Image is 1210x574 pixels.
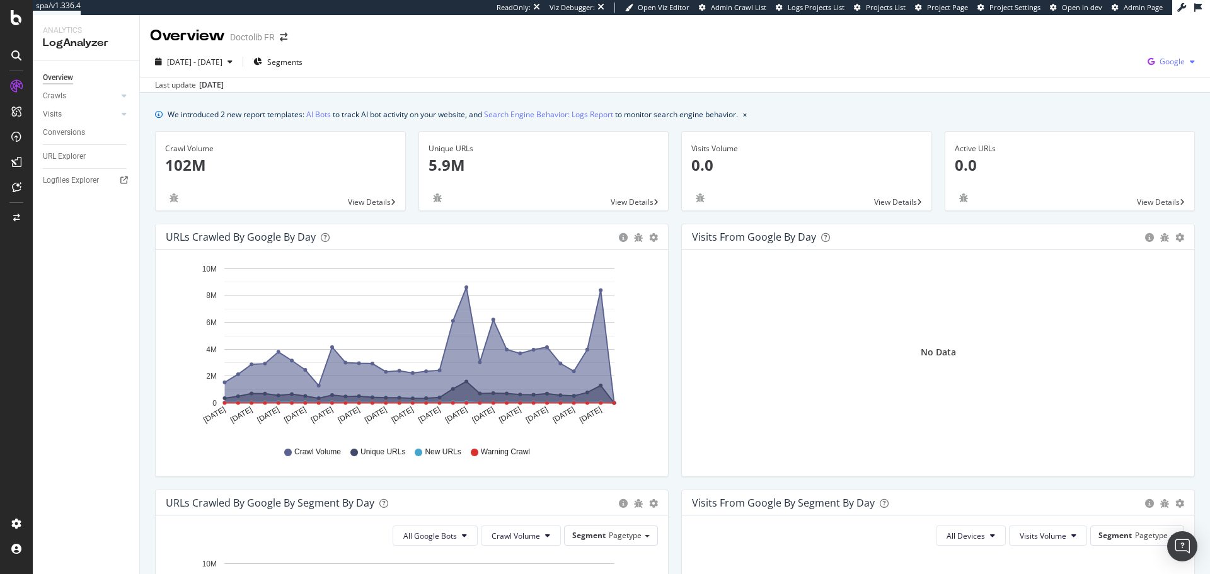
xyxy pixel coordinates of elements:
[609,530,642,541] span: Pagetype
[43,71,73,84] div: Overview
[43,150,130,163] a: URL Explorer
[955,154,1185,176] p: 0.0
[155,79,224,91] div: Last update
[43,89,118,103] a: Crawls
[393,525,478,546] button: All Google Bots
[425,447,461,457] span: New URLs
[619,499,628,508] div: circle-info
[43,126,130,139] a: Conversions
[1175,233,1184,242] div: gear
[336,405,361,425] text: [DATE]
[1135,530,1168,541] span: Pagetype
[256,405,281,425] text: [DATE]
[989,3,1040,12] span: Project Settings
[43,71,130,84] a: Overview
[166,497,374,509] div: URLs Crawled by Google By Segment By Day
[691,193,709,202] div: bug
[471,405,496,425] text: [DATE]
[150,25,225,47] div: Overview
[43,150,86,163] div: URL Explorer
[306,108,331,121] a: AI Bots
[625,3,689,13] a: Open Viz Editor
[267,57,302,67] span: Segments
[202,265,217,273] text: 10M
[1160,499,1169,508] div: bug
[43,25,129,36] div: Analytics
[294,447,341,457] span: Crawl Volume
[165,143,396,154] div: Crawl Volume
[168,108,738,121] div: We introduced 2 new report templates: to track AI bot activity on your website, and to monitor se...
[484,108,613,121] a: Search Engine Behavior: Logs Report
[206,345,217,354] text: 4M
[691,143,922,154] div: Visits Volume
[947,531,985,541] span: All Devices
[638,3,689,12] span: Open Viz Editor
[165,154,396,176] p: 102M
[212,399,217,408] text: 0
[1175,499,1184,508] div: gear
[429,154,659,176] p: 5.9M
[497,405,522,425] text: [DATE]
[229,405,254,425] text: [DATE]
[150,52,238,72] button: [DATE] - [DATE]
[348,197,391,207] span: View Details
[649,499,658,508] div: gear
[611,197,654,207] span: View Details
[955,143,1185,154] div: Active URLs
[866,3,906,12] span: Projects List
[403,531,457,541] span: All Google Bots
[692,497,875,509] div: Visits from Google By Segment By Day
[551,405,576,425] text: [DATE]
[874,197,917,207] span: View Details
[1112,3,1163,13] a: Admin Page
[936,525,1006,546] button: All Devices
[619,233,628,242] div: circle-info
[692,231,816,243] div: Visits from Google by day
[955,193,972,202] div: bug
[1160,56,1185,67] span: Google
[776,3,844,13] a: Logs Projects List
[165,193,183,202] div: bug
[497,3,531,13] div: ReadOnly:
[167,57,222,67] span: [DATE] - [DATE]
[417,405,442,425] text: [DATE]
[202,405,227,425] text: [DATE]
[43,174,130,187] a: Logfiles Explorer
[921,346,956,359] div: No Data
[854,3,906,13] a: Projects List
[740,105,750,123] button: close banner
[166,231,316,243] div: URLs Crawled by Google by day
[1009,525,1087,546] button: Visits Volume
[550,3,595,13] div: Viz Debugger:
[280,33,287,42] div: arrow-right-arrow-left
[206,292,217,301] text: 8M
[360,447,405,457] span: Unique URLs
[634,233,643,242] div: bug
[634,499,643,508] div: bug
[390,405,415,425] text: [DATE]
[429,143,659,154] div: Unique URLs
[481,447,530,457] span: Warning Crawl
[977,3,1040,13] a: Project Settings
[699,3,766,13] a: Admin Crawl List
[711,3,766,12] span: Admin Crawl List
[691,154,922,176] p: 0.0
[788,3,844,12] span: Logs Projects List
[166,260,654,435] svg: A chart.
[1145,233,1154,242] div: circle-info
[1143,52,1200,72] button: Google
[915,3,968,13] a: Project Page
[492,531,540,541] span: Crawl Volume
[444,405,469,425] text: [DATE]
[927,3,968,12] span: Project Page
[309,405,335,425] text: [DATE]
[43,108,62,121] div: Visits
[43,89,66,103] div: Crawls
[1167,531,1197,561] div: Open Intercom Messenger
[282,405,308,425] text: [DATE]
[1050,3,1102,13] a: Open in dev
[524,405,550,425] text: [DATE]
[1020,531,1066,541] span: Visits Volume
[230,31,275,43] div: Doctolib FR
